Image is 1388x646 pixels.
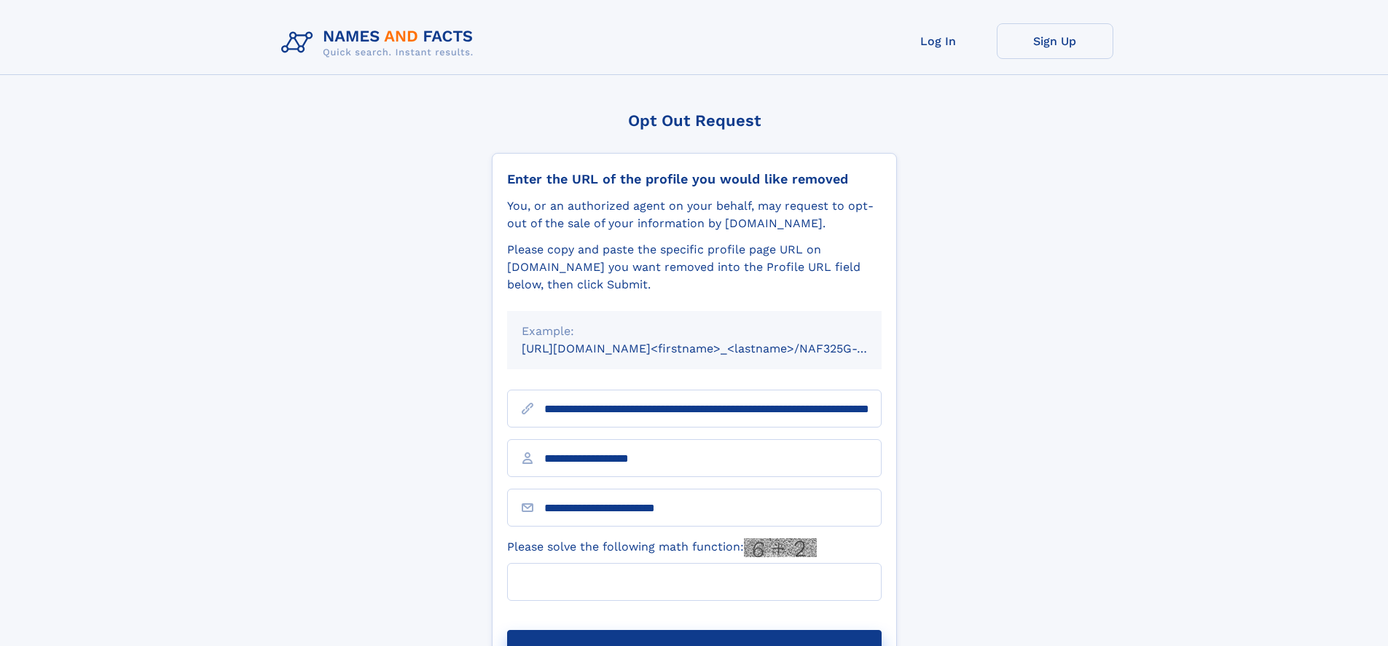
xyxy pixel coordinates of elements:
label: Please solve the following math function: [507,538,817,557]
img: Logo Names and Facts [275,23,485,63]
div: Please copy and paste the specific profile page URL on [DOMAIN_NAME] you want removed into the Pr... [507,241,882,294]
div: Enter the URL of the profile you would like removed [507,171,882,187]
div: Example: [522,323,867,340]
a: Log In [880,23,997,59]
a: Sign Up [997,23,1113,59]
div: You, or an authorized agent on your behalf, may request to opt-out of the sale of your informatio... [507,197,882,232]
small: [URL][DOMAIN_NAME]<firstname>_<lastname>/NAF325G-xxxxxxxx [522,342,909,355]
div: Opt Out Request [492,111,897,130]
